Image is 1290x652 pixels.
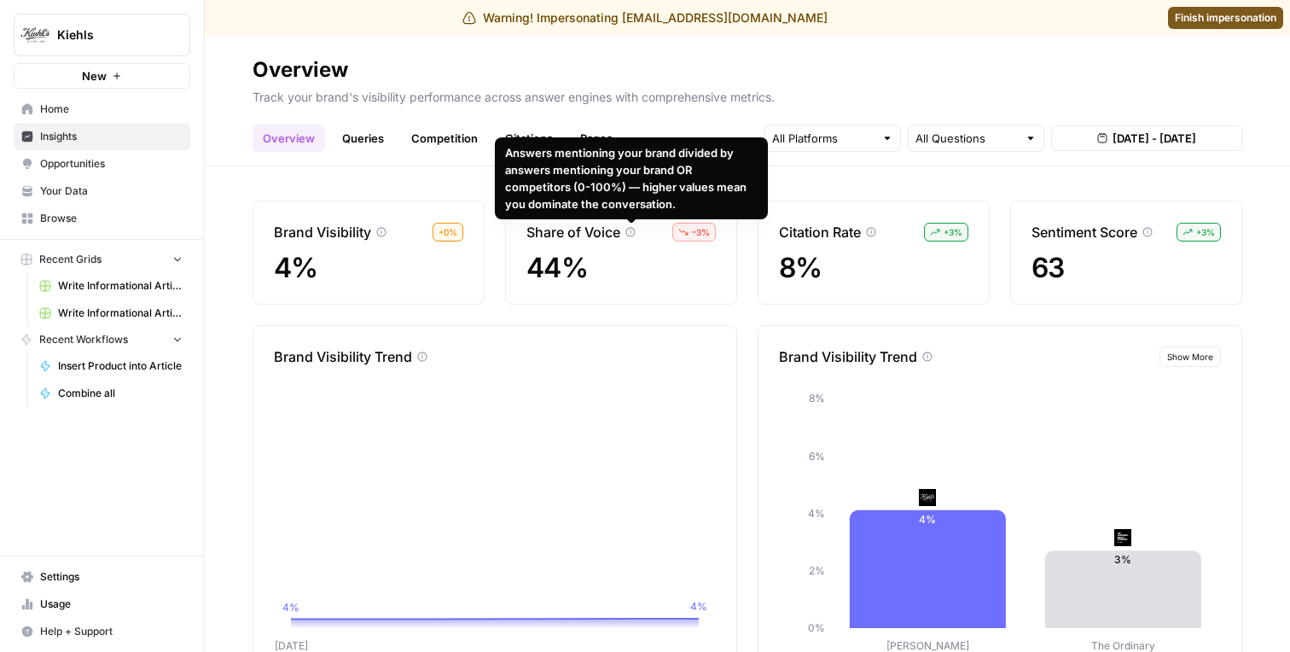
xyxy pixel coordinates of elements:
a: Home [14,96,190,123]
span: Help + Support [40,624,183,639]
tspan: 2% [809,564,825,577]
div: Warning! Impersonating [EMAIL_ADDRESS][DOMAIN_NAME] [462,9,828,26]
a: Settings [14,563,190,591]
a: Citations [495,125,563,152]
span: 4% [274,251,318,284]
p: Track your brand's visibility performance across answer engines with comprehensive metrics. [253,84,1242,106]
button: Workspace: Kiehls [14,14,190,56]
span: 63 [1031,251,1065,284]
p: Brand Visibility Trend [274,346,412,367]
span: + 0 % [439,225,457,239]
span: Settings [40,569,183,585]
text: 4% [919,513,936,526]
p: Brand Visibility [274,222,371,242]
a: Competition [401,125,488,152]
span: + 3 % [944,225,962,239]
a: Overview [253,125,325,152]
span: 8% [779,251,822,284]
span: Finish impersonation [1175,10,1276,26]
span: [DATE] - [DATE] [1113,130,1196,147]
tspan: [DATE] [275,639,308,652]
a: Write Informational Article [32,300,190,327]
span: Show More [1167,350,1213,364]
a: Combine all [32,380,190,407]
input: All Questions [915,130,1018,147]
span: + 3 % [1196,225,1215,239]
tspan: 6% [809,450,825,463]
a: Pages [570,125,623,152]
tspan: 0% [808,621,825,634]
tspan: 4% [282,601,299,614]
span: Your Data [40,183,183,199]
button: Recent Workflows [14,327,190,352]
button: Help + Support [14,618,190,645]
img: lbzhdkgn1ruc4m4z5mjfsqir60oh [919,489,936,506]
a: Finish impersonation [1168,7,1283,29]
span: Browse [40,211,183,226]
span: Opportunities [40,156,183,172]
a: Insights [14,123,190,150]
tspan: 4% [808,507,825,520]
a: Your Data [14,178,190,205]
div: Overview [253,56,348,84]
p: Share of Voice [526,222,620,242]
tspan: 4% [690,600,707,613]
span: Kiehls [57,26,160,44]
tspan: 8% [809,392,825,405]
img: Kiehls Logo [20,20,50,50]
p: Brand Visibility Trend [779,346,917,367]
a: Usage [14,591,190,618]
span: Write Informational Article [58,278,183,294]
p: Citation Rate [779,222,861,242]
button: New [14,63,190,89]
span: Combine all [58,386,183,401]
span: Insights [40,129,183,144]
img: 1t0k3rxub7xjuwm09mezwmq6ezdv [1114,529,1131,546]
text: 3% [1114,553,1131,566]
a: Write Informational Article [32,272,190,300]
p: Sentiment Score [1031,222,1137,242]
a: Insert Product into Article [32,352,190,380]
span: Write Informational Article [58,306,183,321]
span: Insert Product into Article [58,358,183,374]
span: 44% [526,251,588,284]
a: Opportunities [14,150,190,178]
span: Recent Workflows [39,332,128,347]
span: Usage [40,597,183,612]
button: Show More [1159,346,1221,367]
a: Browse [14,205,190,232]
input: All Platforms [772,130,875,147]
span: New [82,67,107,84]
button: [DATE] - [DATE] [1051,125,1242,151]
span: Home [40,102,183,117]
button: Recent Grids [14,247,190,272]
tspan: [PERSON_NAME] [886,639,969,652]
a: Queries [332,125,394,152]
span: – 3 % [692,225,710,239]
span: Recent Grids [39,252,102,267]
tspan: The Ordinary [1091,639,1155,652]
